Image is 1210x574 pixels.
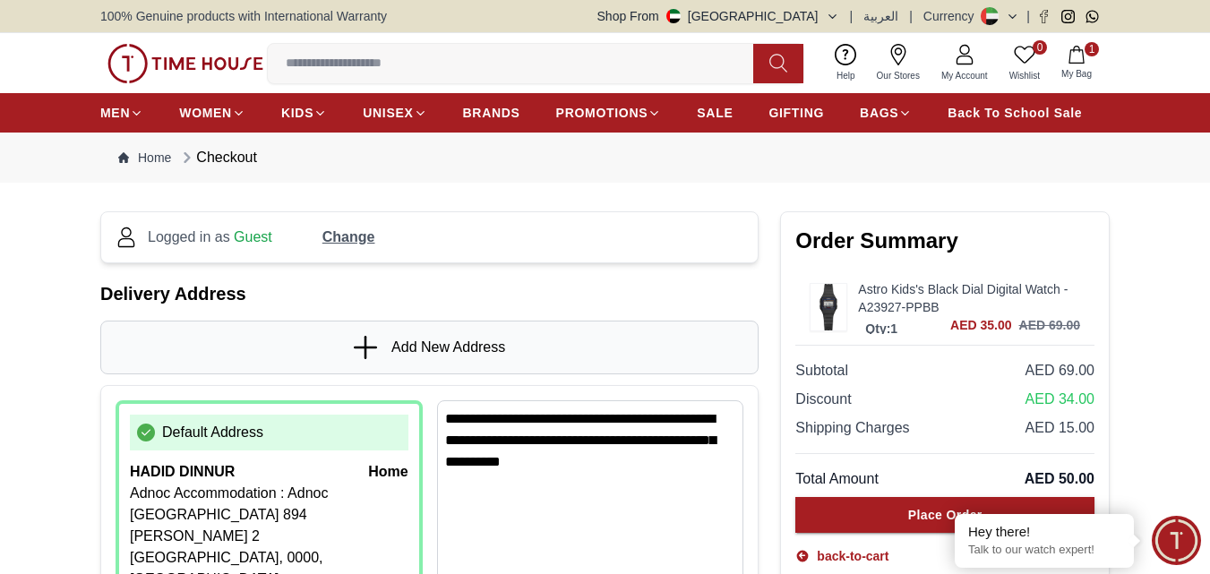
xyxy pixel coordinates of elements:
a: back-to-cart [795,547,888,565]
a: Our Stores [866,40,931,86]
span: SALE [697,104,733,122]
img: ... [107,44,263,83]
span: AED 35.00 [950,316,1011,334]
div: Chat Widget [1152,516,1201,565]
a: KIDS [281,97,327,129]
a: Whatsapp [1086,10,1099,23]
img: ... [811,284,846,330]
p: Default Address [162,422,263,443]
span: | [909,7,913,25]
span: Help [829,69,862,82]
span: | [850,7,854,25]
p: HADID DINNUR [130,461,235,483]
nav: Breadcrumb [100,133,1110,183]
p: Talk to our watch expert! [968,543,1120,558]
span: Total Amount [795,468,879,490]
a: Home [118,149,171,167]
h2: Order Summary [795,227,1094,255]
span: BRANDS [463,104,520,122]
button: Place Order [795,497,1094,533]
span: My Bag [1054,67,1099,81]
span: Guest [234,229,272,244]
a: Back To School Sale [948,97,1082,129]
img: United Arab Emirates [666,9,681,23]
h1: Delivery Address [100,281,759,306]
span: GIFTING [768,104,824,122]
span: BAGS [860,104,898,122]
span: Our Stores [870,69,927,82]
span: 1 [1085,42,1099,56]
button: Shop From[GEOGRAPHIC_DATA] [597,7,839,25]
a: Astro Kids's Black Dial Digital Watch - A23927-PPBB [858,280,1080,316]
span: PROMOTIONS [556,104,648,122]
a: BRANDS [463,97,520,129]
div: Currency [923,7,982,25]
button: 1My Bag [1051,42,1103,84]
a: WOMEN [179,97,245,129]
a: Help [826,40,866,86]
span: Wishlist [1002,69,1047,82]
span: Subtotal [795,360,848,381]
p: Logged in as [148,227,272,248]
span: Back To School Sale [948,104,1082,122]
span: AED 15.00 [1025,417,1094,439]
div: Place Order [908,506,983,524]
span: MEN [100,104,130,122]
span: 100% Genuine products with International Warranty [100,7,387,25]
span: | [1026,7,1030,25]
a: BAGS [860,97,912,129]
a: UNISEX [363,97,426,129]
button: العربية [863,7,898,25]
h3: AED 69.00 [1019,316,1080,334]
span: 0 [1033,40,1047,55]
span: Change [322,227,375,248]
a: Instagram [1061,10,1075,23]
span: UNISEX [363,104,413,122]
span: WOMEN [179,104,232,122]
span: My Account [934,69,995,82]
a: PROMOTIONS [556,97,662,129]
a: MEN [100,97,143,129]
span: AED 34.00 [1025,389,1094,410]
span: Shipping Charges [795,417,909,439]
p: home [368,461,408,483]
span: KIDS [281,104,313,122]
a: 0Wishlist [999,40,1051,86]
a: SALE [697,97,733,129]
div: Checkout [178,147,257,168]
span: Discount [795,389,851,410]
span: Add New Address [391,337,505,358]
p: Qty: 1 [862,320,901,338]
a: GIFTING [768,97,824,129]
div: Hey there! [968,523,1120,541]
span: AED 50.00 [1025,468,1094,490]
a: Facebook [1037,10,1051,23]
span: AED 69.00 [1025,360,1094,381]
